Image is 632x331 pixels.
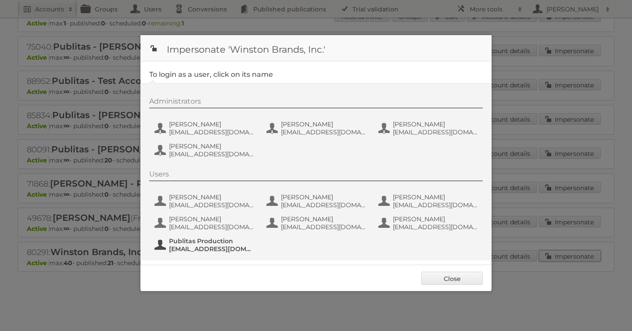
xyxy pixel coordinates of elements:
span: [PERSON_NAME] [393,215,478,223]
span: [EMAIL_ADDRESS][DOMAIN_NAME] [393,223,478,231]
span: [PERSON_NAME] [281,120,366,128]
button: [PERSON_NAME] [EMAIL_ADDRESS][DOMAIN_NAME] [154,119,257,137]
button: [PERSON_NAME] [EMAIL_ADDRESS][DOMAIN_NAME] [154,141,257,159]
a: Close [421,272,483,285]
span: [EMAIL_ADDRESS][DOMAIN_NAME] [281,201,366,209]
span: [EMAIL_ADDRESS][DOMAIN_NAME] [169,223,254,231]
div: Users [149,170,483,181]
legend: To login as a user, click on its name [149,70,273,79]
span: [PERSON_NAME] [393,193,478,201]
span: [EMAIL_ADDRESS][DOMAIN_NAME] [169,150,254,158]
button: [PERSON_NAME] [EMAIL_ADDRESS][DOMAIN_NAME] [377,119,481,137]
span: [EMAIL_ADDRESS][DOMAIN_NAME] [169,128,254,136]
span: [PERSON_NAME] [393,120,478,128]
span: [EMAIL_ADDRESS][DOMAIN_NAME] [281,128,366,136]
button: [PERSON_NAME] [EMAIL_ADDRESS][DOMAIN_NAME] [377,192,481,210]
span: [PERSON_NAME] [281,215,366,223]
span: [PERSON_NAME] [169,120,254,128]
button: [PERSON_NAME] [EMAIL_ADDRESS][DOMAIN_NAME] [266,192,369,210]
button: [PERSON_NAME] [EMAIL_ADDRESS][DOMAIN_NAME] [266,214,369,232]
button: [PERSON_NAME] [EMAIL_ADDRESS][DOMAIN_NAME] [154,214,257,232]
span: [EMAIL_ADDRESS][DOMAIN_NAME] [169,201,254,209]
span: [EMAIL_ADDRESS][DOMAIN_NAME] [393,201,478,209]
button: [PERSON_NAME] [EMAIL_ADDRESS][DOMAIN_NAME] [266,119,369,137]
span: [PERSON_NAME] [281,193,366,201]
span: Publitas Production [169,237,254,245]
button: [PERSON_NAME] [EMAIL_ADDRESS][DOMAIN_NAME] [377,214,481,232]
span: [EMAIL_ADDRESS][DOMAIN_NAME] [169,245,254,253]
span: [PERSON_NAME] [169,215,254,223]
span: [EMAIL_ADDRESS][DOMAIN_NAME] [281,223,366,231]
h1: Impersonate 'Winston Brands, Inc.' [140,35,492,61]
button: [PERSON_NAME] [EMAIL_ADDRESS][DOMAIN_NAME] [154,192,257,210]
span: [EMAIL_ADDRESS][DOMAIN_NAME] [393,128,478,136]
span: [PERSON_NAME] [169,193,254,201]
span: [PERSON_NAME] [169,142,254,150]
button: Publitas Production [EMAIL_ADDRESS][DOMAIN_NAME] [154,236,257,254]
div: Administrators [149,97,483,108]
